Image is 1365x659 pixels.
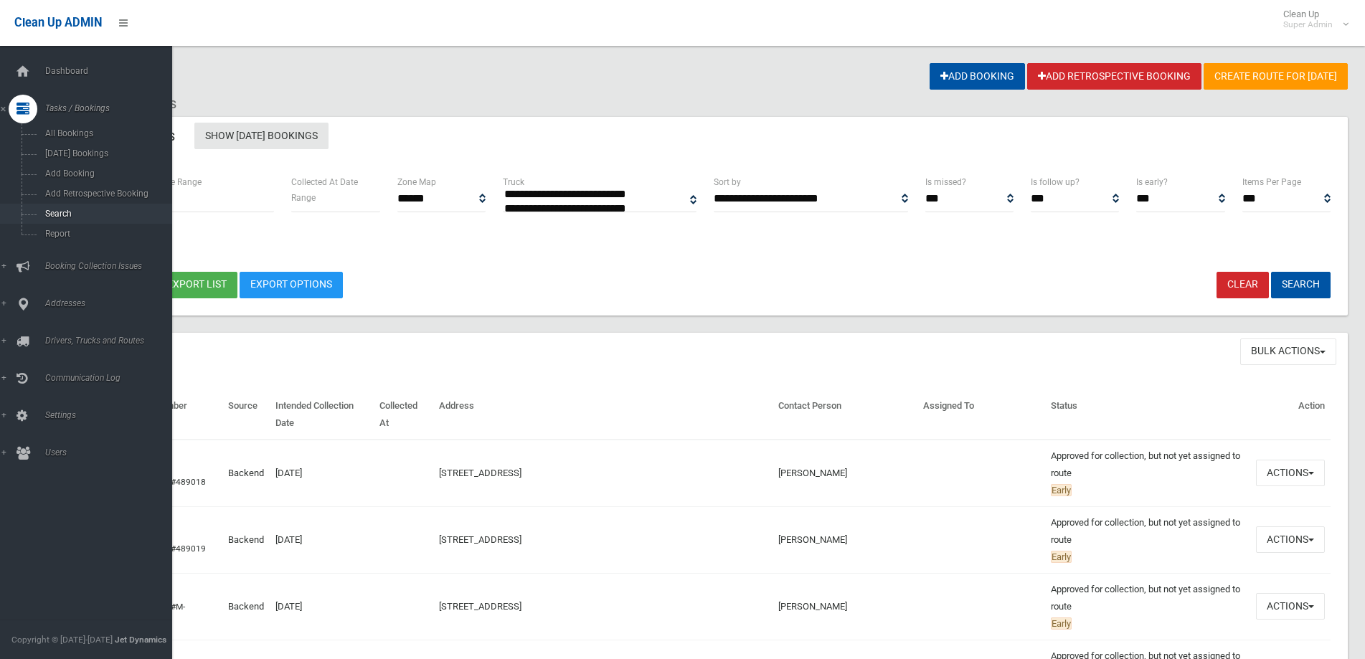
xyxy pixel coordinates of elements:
[1051,484,1072,496] span: Early
[1256,460,1325,486] button: Actions
[1045,440,1250,507] td: Approved for collection, but not yet assigned to route
[1204,63,1348,90] a: Create route for [DATE]
[917,390,1045,440] th: Assigned To
[773,573,917,640] td: [PERSON_NAME]
[1240,338,1336,365] button: Bulk Actions
[1051,551,1072,563] span: Early
[14,16,102,29] span: Clean Up ADMIN
[41,103,184,113] span: Tasks / Bookings
[194,123,329,149] a: Show [DATE] Bookings
[439,534,521,545] a: [STREET_ADDRESS]
[433,390,773,440] th: Address
[270,573,374,640] td: [DATE]
[41,66,184,76] span: Dashboard
[773,506,917,573] td: [PERSON_NAME]
[41,148,172,158] span: [DATE] Bookings
[41,209,172,219] span: Search
[1256,526,1325,553] button: Actions
[374,390,433,440] th: Collected At
[930,63,1025,90] a: Add Booking
[1027,63,1201,90] a: Add Retrospective Booking
[1271,272,1331,298] button: Search
[1217,272,1269,298] a: Clear
[222,506,270,573] td: Backend
[503,174,524,190] label: Truck
[1045,506,1250,573] td: Approved for collection, but not yet assigned to route
[41,336,184,346] span: Drivers, Trucks and Routes
[439,601,521,612] a: [STREET_ADDRESS]
[1051,617,1072,630] span: Early
[41,229,172,239] span: Report
[773,390,917,440] th: Contact Person
[171,477,206,487] a: #489018
[156,272,237,298] button: Export list
[171,544,206,554] a: #489019
[41,128,172,138] span: All Bookings
[11,635,113,645] span: Copyright © [DATE]-[DATE]
[41,298,184,308] span: Addresses
[270,506,374,573] td: [DATE]
[1045,390,1250,440] th: Status
[1283,19,1333,30] small: Super Admin
[41,447,184,457] span: Users
[41,373,184,383] span: Communication Log
[1276,9,1347,30] span: Clean Up
[270,390,374,440] th: Intended Collection Date
[240,272,343,298] a: Export Options
[115,635,166,645] strong: Jet Dynamics
[773,440,917,507] td: [PERSON_NAME]
[222,440,270,507] td: Backend
[1045,573,1250,640] td: Approved for collection, but not yet assigned to route
[1250,390,1331,440] th: Action
[41,169,172,179] span: Add Booking
[222,573,270,640] td: Backend
[41,189,172,199] span: Add Retrospective Booking
[1256,593,1325,620] button: Actions
[41,261,184,271] span: Booking Collection Issues
[41,410,184,420] span: Settings
[222,390,270,440] th: Source
[270,440,374,507] td: [DATE]
[439,468,521,478] a: [STREET_ADDRESS]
